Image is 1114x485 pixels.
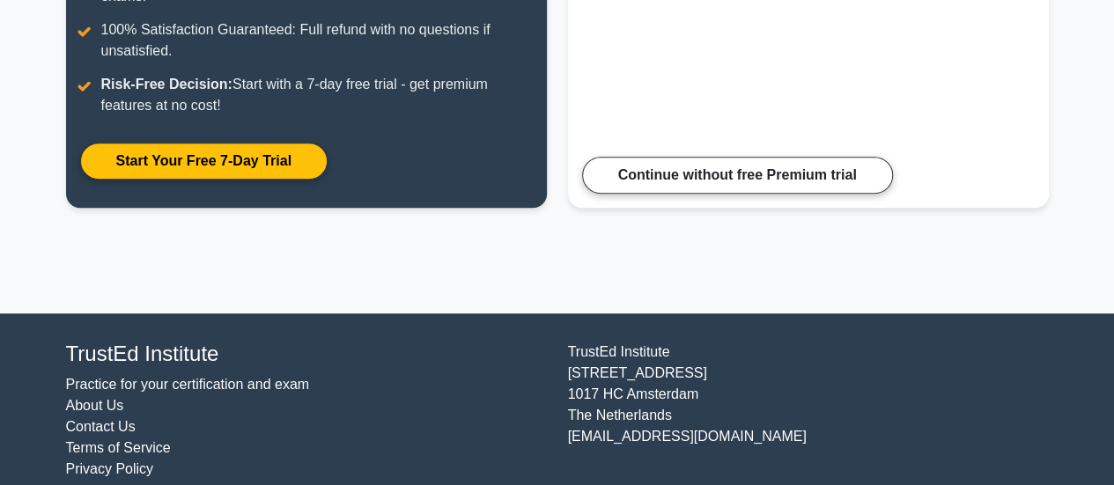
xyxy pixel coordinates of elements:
a: Continue without free Premium trial [582,157,893,194]
a: Terms of Service [66,440,171,455]
a: Privacy Policy [66,461,154,476]
a: Practice for your certification and exam [66,377,310,392]
h4: TrustEd Institute [66,342,547,367]
div: TrustEd Institute [STREET_ADDRESS] 1017 HC Amsterdam The Netherlands [EMAIL_ADDRESS][DOMAIN_NAME] [557,342,1059,480]
a: About Us [66,398,124,413]
a: Contact Us [66,419,136,434]
a: Start Your Free 7-Day Trial [80,143,328,180]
